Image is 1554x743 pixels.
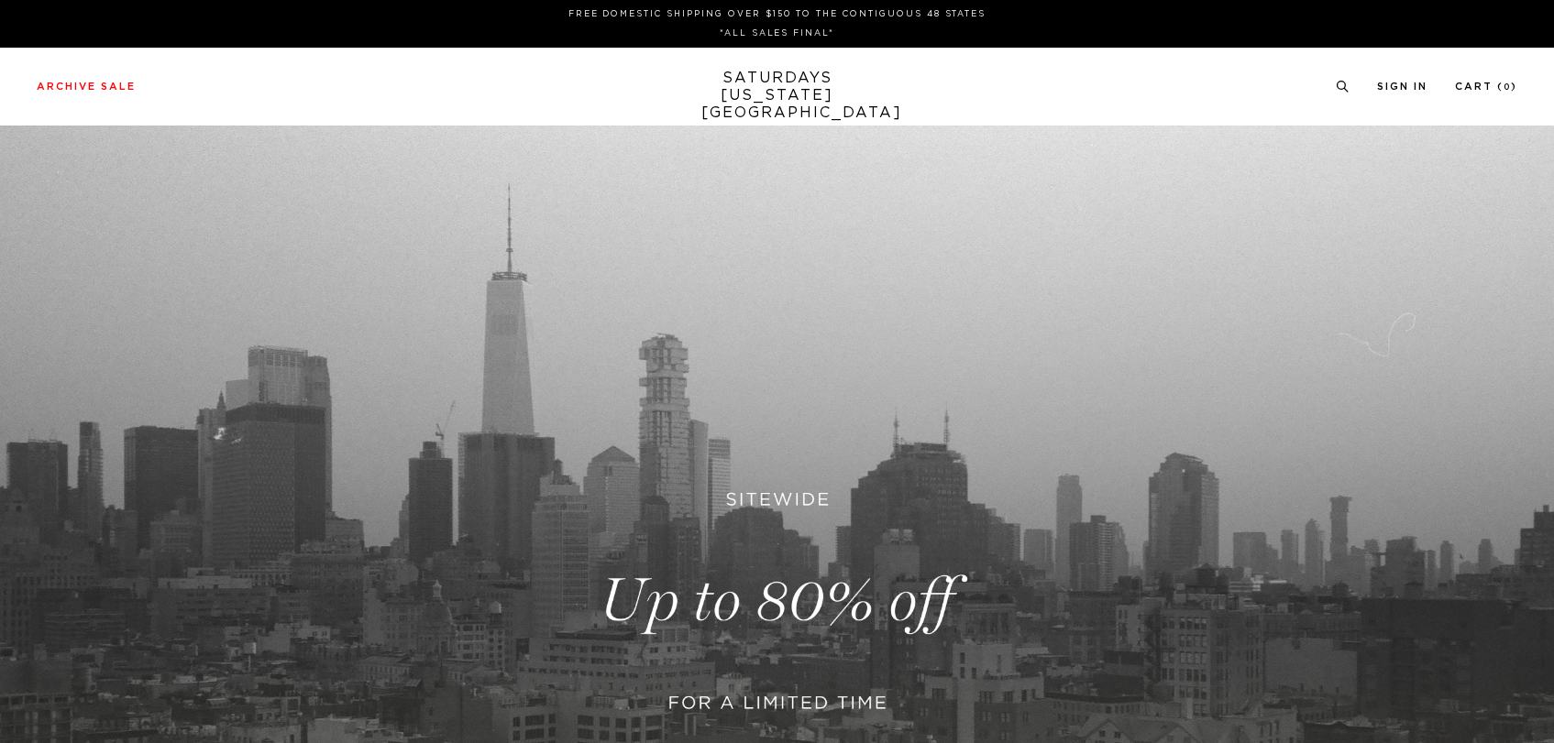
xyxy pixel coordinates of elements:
a: SATURDAYS[US_STATE][GEOGRAPHIC_DATA] [701,70,853,122]
a: Sign In [1377,82,1427,92]
a: Cart (0) [1455,82,1517,92]
p: *ALL SALES FINAL* [44,27,1510,40]
a: Archive Sale [37,82,136,92]
small: 0 [1504,83,1511,92]
p: FREE DOMESTIC SHIPPING OVER $150 TO THE CONTIGUOUS 48 STATES [44,7,1510,21]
